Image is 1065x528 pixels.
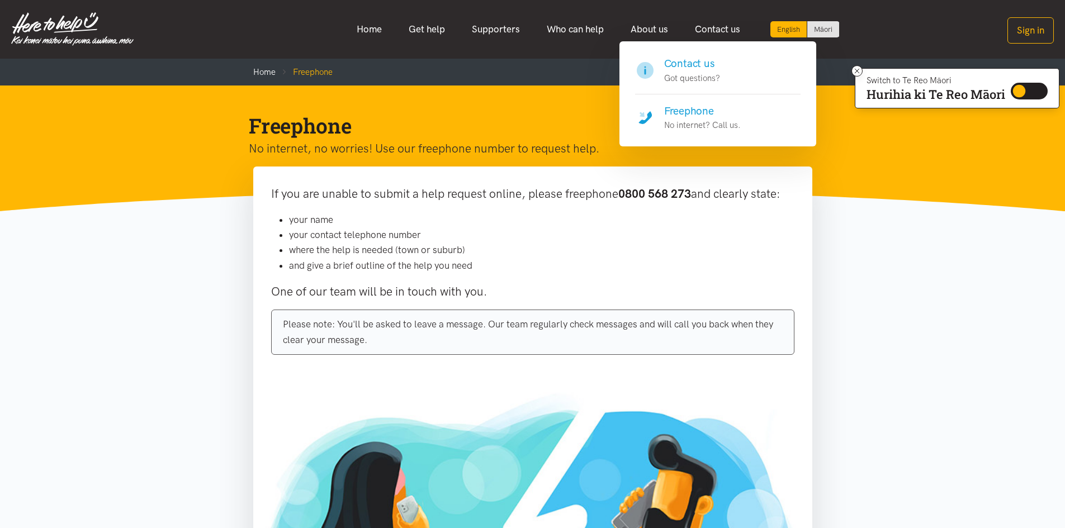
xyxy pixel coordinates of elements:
[867,89,1005,99] p: Hurihia ki Te Reo Māori
[1007,17,1054,44] button: Sign in
[343,17,395,41] a: Home
[395,17,458,41] a: Get help
[271,282,794,301] p: One of our team will be in touch with you.
[11,12,134,46] img: Home
[289,212,794,227] li: your name
[635,56,801,94] a: Contact us Got questions?
[664,72,720,85] p: Got questions?
[249,139,799,158] p: No internet, no worries! Use our freephone number to request help.
[289,227,794,242] li: your contact telephone number
[618,187,691,201] b: 0800 568 273
[770,21,807,37] div: Current language
[664,103,741,119] h4: Freephone
[617,17,681,41] a: About us
[807,21,839,37] a: Switch to Te Reo Māori
[249,112,799,139] h1: Freephone
[289,258,794,273] li: and give a brief outline of the help you need
[276,65,333,79] li: Freephone
[289,242,794,258] li: where the help is needed (town or suburb)
[867,77,1005,84] p: Switch to Te Reo Māori
[458,17,533,41] a: Supporters
[253,67,276,77] a: Home
[533,17,617,41] a: Who can help
[681,17,754,41] a: Contact us
[664,56,720,72] h4: Contact us
[271,310,794,354] div: Please note: You'll be asked to leave a message. Our team regularly check messages and will call ...
[619,41,816,146] div: Contact us
[770,21,840,37] div: Language toggle
[664,118,741,132] p: No internet? Call us.
[635,94,801,132] a: Freephone No internet? Call us.
[271,184,794,203] p: If you are unable to submit a help request online, please freephone and clearly state:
